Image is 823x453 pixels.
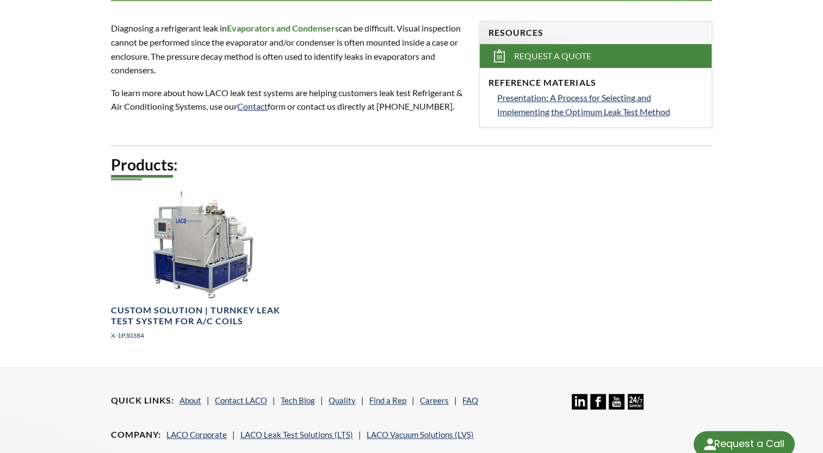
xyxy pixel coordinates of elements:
img: 24/7 Support Icon [628,394,643,410]
a: Presentation: A Process for Selecting and Implementing the Optimum Leak Test Method [497,91,702,118]
span: Request a Quote [514,51,591,62]
h4: Quick Links [111,395,174,406]
h2: Products: [111,155,712,175]
a: Contact [237,101,268,111]
span: Presentation: A Process for Selecting and Implementing the Optimum Leak Test Method [497,92,670,117]
a: FAQ [462,395,478,405]
h4: Company [111,429,161,441]
img: round button [701,436,719,453]
a: Quality [329,395,356,405]
a: LACO Leak Test Solutions (LTS) [240,430,353,439]
a: LACO Vacuum Solutions (LVS) [367,430,474,439]
p: To learn more about how LACO leak test systems are helping customers leak test Refrigerant & Air ... [111,86,466,114]
a: About [180,395,201,405]
a: LACO Corporate [166,430,227,439]
h4: Resources [488,27,702,39]
a: Tech Blog [281,395,315,405]
h4: Reference Materials [488,77,702,89]
a: Careers [420,395,449,405]
strong: Evaporators and Condensers [227,23,339,33]
h4: Custom Solution | Turnkey Leak Test System for A/C Coils [111,305,305,328]
a: Custom turnkey leak test system for A/C coilsCustom Solution | Turnkey Leak Test System for A/C C... [111,191,305,349]
a: 24/7 Support [628,401,643,411]
p: Diagnosing a refrigerant leak in can be difficult. Visual inspection cannot be performed since th... [111,21,466,77]
a: Request a Quote [480,44,711,68]
a: Contact LACO [215,395,267,405]
a: Find a Rep [369,395,406,405]
p: X-1P30384 [111,330,305,341]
